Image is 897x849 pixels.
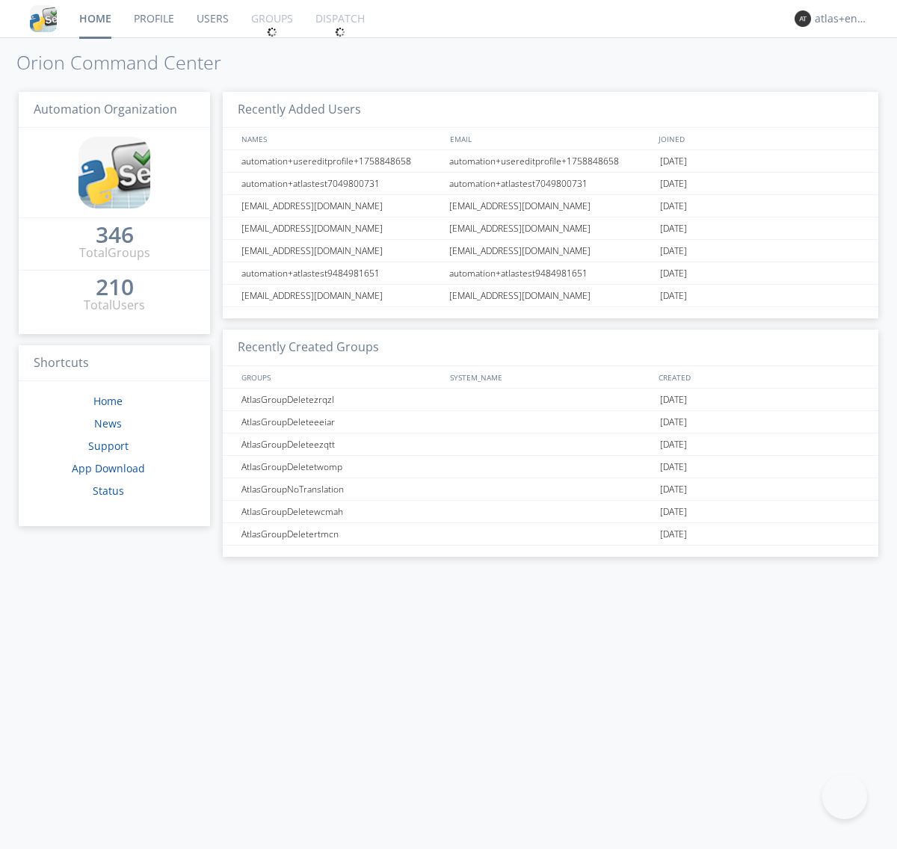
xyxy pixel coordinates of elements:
span: [DATE] [660,285,687,307]
a: AtlasGroupDeleteezqtt[DATE] [223,433,878,456]
div: Total Groups [79,244,150,262]
a: automation+usereditprofile+1758848658automation+usereditprofile+1758848658[DATE] [223,150,878,173]
a: Support [88,439,129,453]
img: cddb5a64eb264b2086981ab96f4c1ba7 [30,5,57,32]
div: AtlasGroupNoTranslation [238,478,445,500]
div: [EMAIL_ADDRESS][DOMAIN_NAME] [446,195,656,217]
a: 346 [96,227,134,244]
div: AtlasGroupDeleteezqtt [238,433,445,455]
div: automation+atlastest9484981651 [446,262,656,284]
span: [DATE] [660,173,687,195]
a: AtlasGroupDeletezrqzl[DATE] [223,389,878,411]
a: [EMAIL_ADDRESS][DOMAIN_NAME][EMAIL_ADDRESS][DOMAIN_NAME][DATE] [223,217,878,240]
div: EMAIL [446,128,655,149]
div: AtlasGroupDeletewcmah [238,501,445,522]
div: 210 [96,280,134,294]
div: AtlasGroupDeletezrqzl [238,389,445,410]
div: NAMES [238,128,443,149]
span: [DATE] [660,478,687,501]
img: spin.svg [335,27,345,37]
div: GROUPS [238,366,443,388]
span: [DATE] [660,240,687,262]
a: AtlasGroupDeletertmcn[DATE] [223,523,878,546]
span: [DATE] [660,150,687,173]
div: [EMAIL_ADDRESS][DOMAIN_NAME] [238,217,445,239]
img: spin.svg [267,27,277,37]
h3: Shortcuts [19,345,210,382]
div: automation+atlastest7049800731 [238,173,445,194]
div: automation+atlastest7049800731 [446,173,656,194]
span: [DATE] [660,433,687,456]
div: JOINED [655,128,864,149]
div: atlas+english0002 [815,11,871,26]
span: [DATE] [660,262,687,285]
span: [DATE] [660,523,687,546]
h3: Recently Added Users [223,92,878,129]
a: automation+atlastest9484981651automation+atlastest9484981651[DATE] [223,262,878,285]
div: Total Users [84,297,145,314]
a: AtlasGroupDeleteeeiar[DATE] [223,411,878,433]
a: News [94,416,122,430]
div: automation+usereditprofile+1758848658 [238,150,445,172]
div: automation+usereditprofile+1758848658 [446,150,656,172]
a: Home [93,394,123,408]
div: [EMAIL_ADDRESS][DOMAIN_NAME] [446,285,656,306]
div: AtlasGroupDeletertmcn [238,523,445,545]
div: SYSTEM_NAME [446,366,655,388]
span: [DATE] [660,217,687,240]
img: cddb5a64eb264b2086981ab96f4c1ba7 [78,137,150,209]
a: 210 [96,280,134,297]
div: [EMAIL_ADDRESS][DOMAIN_NAME] [238,285,445,306]
span: [DATE] [660,411,687,433]
a: [EMAIL_ADDRESS][DOMAIN_NAME][EMAIL_ADDRESS][DOMAIN_NAME][DATE] [223,240,878,262]
a: automation+atlastest7049800731automation+atlastest7049800731[DATE] [223,173,878,195]
div: [EMAIL_ADDRESS][DOMAIN_NAME] [238,240,445,262]
a: [EMAIL_ADDRESS][DOMAIN_NAME][EMAIL_ADDRESS][DOMAIN_NAME][DATE] [223,195,878,217]
div: CREATED [655,366,864,388]
a: [EMAIL_ADDRESS][DOMAIN_NAME][EMAIL_ADDRESS][DOMAIN_NAME][DATE] [223,285,878,307]
div: 346 [96,227,134,242]
div: automation+atlastest9484981651 [238,262,445,284]
a: AtlasGroupNoTranslation[DATE] [223,478,878,501]
div: [EMAIL_ADDRESS][DOMAIN_NAME] [446,240,656,262]
div: AtlasGroupDeletetwomp [238,456,445,478]
div: [EMAIL_ADDRESS][DOMAIN_NAME] [238,195,445,217]
iframe: Toggle Customer Support [822,774,867,819]
a: AtlasGroupDeletetwomp[DATE] [223,456,878,478]
div: [EMAIL_ADDRESS][DOMAIN_NAME] [446,217,656,239]
span: [DATE] [660,456,687,478]
span: [DATE] [660,501,687,523]
span: [DATE] [660,195,687,217]
div: AtlasGroupDeleteeeiar [238,411,445,433]
img: 373638.png [795,10,811,27]
span: Automation Organization [34,101,177,117]
h3: Recently Created Groups [223,330,878,366]
span: [DATE] [660,389,687,411]
a: App Download [72,461,145,475]
a: Status [93,484,124,498]
a: AtlasGroupDeletewcmah[DATE] [223,501,878,523]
